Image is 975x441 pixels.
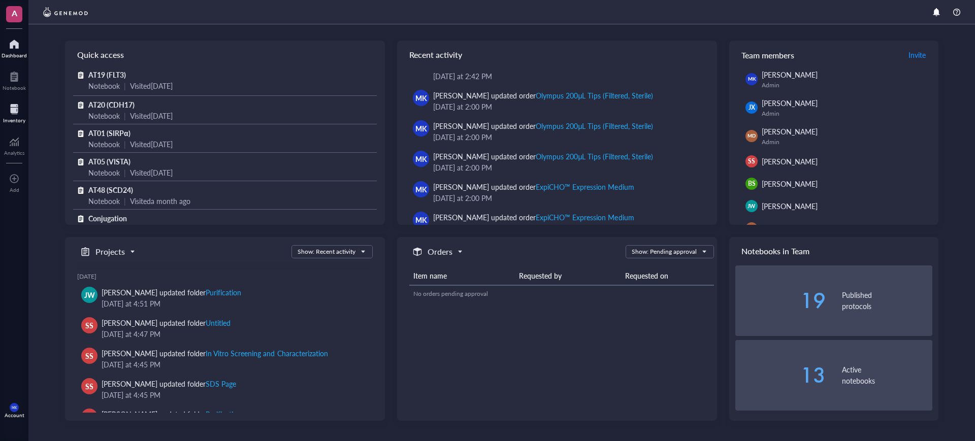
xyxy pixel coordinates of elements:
[88,195,120,207] div: Notebook
[102,328,365,340] div: [DATE] at 4:47 PM
[12,405,17,410] span: MK
[735,365,826,385] div: 13
[4,150,24,156] div: Analytics
[749,103,755,112] span: JX
[102,359,365,370] div: [DATE] at 4:45 PM
[748,157,755,166] span: SS
[762,138,928,146] div: Admin
[3,117,25,123] div: Inventory
[124,167,126,178] div: |
[842,364,932,386] div: Active notebooks
[102,348,328,359] div: [PERSON_NAME] updated folder
[536,90,653,100] div: Olympus 200μL Tips (Filtered, Sterile)
[433,181,634,192] div: [PERSON_NAME] updated order
[77,273,373,281] div: [DATE]
[409,266,515,285] th: Item name
[433,131,701,143] div: [DATE] at 2:00 PM
[3,85,26,91] div: Notebook
[908,50,926,60] span: Invite
[77,344,373,374] a: SS[PERSON_NAME] updated folderIn Vitro Screening and Characterization[DATE] at 4:45 PM
[762,110,928,118] div: Admin
[4,133,24,156] a: Analytics
[88,167,120,178] div: Notebook
[206,348,328,358] div: In Vitro Screening and Characterization
[88,70,126,80] span: AT19 (FLT3)
[415,184,427,195] span: MK
[124,80,126,91] div: |
[130,80,173,91] div: Visited [DATE]
[433,90,653,101] div: [PERSON_NAME] updated order
[729,237,938,265] div: Notebooks in Team
[762,98,818,108] span: [PERSON_NAME]
[88,213,127,223] span: Conjugation
[84,289,95,300] span: JW
[77,374,373,404] a: SS[PERSON_NAME] updated folderSDS Page[DATE] at 4:45 PM
[762,126,818,137] span: [PERSON_NAME]
[130,110,173,121] div: Visited [DATE]
[415,123,427,134] span: MK
[762,70,818,80] span: [PERSON_NAME]
[632,247,697,256] div: Show: Pending approval
[102,389,365,400] div: [DATE] at 4:45 PM
[102,287,241,298] div: [PERSON_NAME] updated folder
[10,187,19,193] div: Add
[88,80,120,91] div: Notebook
[415,92,427,104] span: MK
[842,289,932,312] div: Published protocols
[433,71,701,82] div: [DATE] at 2:42 PM
[3,101,25,123] a: Inventory
[298,247,355,256] div: Show: Recent activity
[433,101,701,112] div: [DATE] at 2:00 PM
[3,69,26,91] a: Notebook
[747,202,756,210] span: JW
[536,182,634,192] div: ExpiCHO™ Expression Medium
[206,318,231,328] div: Untitled
[88,110,120,121] div: Notebook
[428,246,452,258] h5: Orders
[2,36,27,58] a: Dashboard
[762,156,818,166] span: [PERSON_NAME]
[433,162,701,173] div: [DATE] at 2:00 PM
[433,151,653,162] div: [PERSON_NAME] updated order
[124,110,126,121] div: |
[77,283,373,313] a: JW[PERSON_NAME] updated folderPurification[DATE] at 4:51 PM
[130,167,173,178] div: Visited [DATE]
[433,192,701,203] div: [DATE] at 2:00 PM
[748,224,756,233] span: AE
[85,381,93,392] span: SS
[747,76,755,83] span: MK
[748,179,756,188] span: BS
[88,185,133,195] span: AT48 (SCD24)
[405,116,709,147] a: MK[PERSON_NAME] updated orderOlympus 200μL Tips (Filtered, Sterile)[DATE] at 2:00 PM
[12,7,17,19] span: A
[2,52,27,58] div: Dashboard
[405,208,709,238] a: MK[PERSON_NAME] updated orderExpiCHO™ Expression Medium[DATE] at 2:00 PM
[413,289,710,298] div: No orders pending approval
[908,47,926,63] button: Invite
[206,379,236,389] div: SDS Page
[5,412,24,418] div: Account
[102,378,236,389] div: [PERSON_NAME] updated folder
[88,99,135,110] span: AT20 (CDH17)
[85,350,93,361] span: SS
[515,266,621,285] th: Requested by
[762,201,818,211] span: [PERSON_NAME]
[433,120,653,131] div: [PERSON_NAME] updated order
[65,41,385,69] div: Quick access
[102,298,365,309] div: [DATE] at 4:51 PM
[130,139,173,150] div: Visited [DATE]
[405,86,709,116] a: MK[PERSON_NAME] updated orderOlympus 200μL Tips (Filtered, Sterile)[DATE] at 2:00 PM
[88,139,120,150] div: Notebook
[124,195,126,207] div: |
[77,313,373,344] a: SS[PERSON_NAME] updated folderUntitled[DATE] at 4:47 PM
[85,320,93,331] span: SS
[536,151,653,161] div: Olympus 200μL Tips (Filtered, Sterile)
[102,317,231,328] div: [PERSON_NAME] updated folder
[41,6,90,18] img: genemod-logo
[405,177,709,208] a: MK[PERSON_NAME] updated orderExpiCHO™ Expression Medium[DATE] at 2:00 PM
[762,81,928,89] div: Admin
[747,132,756,140] span: MD
[130,195,190,207] div: Visited a month ago
[762,179,818,189] span: [PERSON_NAME]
